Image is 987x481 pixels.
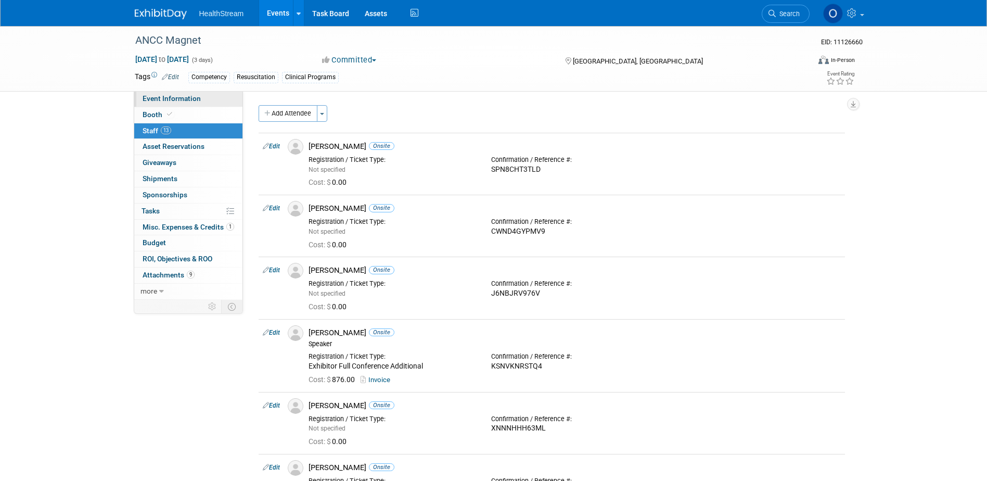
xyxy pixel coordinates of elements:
div: Confirmation / Reference #: [491,280,658,288]
span: more [140,287,157,295]
a: Sponsorships [134,187,242,203]
button: Add Attendee [259,105,317,122]
span: HealthStream [199,9,244,18]
div: Confirmation / Reference #: [491,156,658,164]
div: [PERSON_NAME] [309,142,841,151]
span: Onsite [369,401,394,409]
div: [PERSON_NAME] [309,328,841,338]
a: Giveaways [134,155,242,171]
span: Tasks [142,207,160,215]
span: 9 [187,271,195,279]
div: Registration / Ticket Type: [309,415,476,423]
div: [PERSON_NAME] [309,204,841,213]
div: [PERSON_NAME] [309,265,841,275]
span: Budget [143,238,166,247]
span: Booth [143,110,174,119]
span: 876.00 [309,375,359,384]
a: more [134,284,242,299]
span: 0.00 [309,240,351,249]
button: Committed [318,55,380,66]
a: Edit [263,267,280,274]
span: 13 [161,126,171,134]
span: Event Information [143,94,201,103]
span: 0.00 [309,178,351,186]
span: Not specified [309,425,345,432]
div: ANCC Magnet [132,31,794,50]
div: In-Person [830,56,855,64]
span: (3 days) [191,57,213,64]
a: Misc. Expenses & Credits1 [134,220,242,235]
td: Personalize Event Tab Strip [203,300,222,313]
div: Clinical Programs [282,72,339,83]
div: Confirmation / Reference #: [491,352,658,361]
div: SPN8CHT3TLD [491,165,658,174]
span: Not specified [309,166,345,173]
img: Format-Inperson.png [818,56,829,64]
div: Event Rating [826,71,854,77]
a: Edit [263,402,280,409]
span: to [157,55,167,64]
span: Staff [143,126,171,135]
img: ExhibitDay [135,9,187,19]
span: [GEOGRAPHIC_DATA], [GEOGRAPHIC_DATA] [573,57,703,65]
span: [DATE] [DATE] [135,55,189,64]
span: Event ID: 11126660 [821,38,863,46]
div: Exhibitor Full Conference Additional [309,362,476,371]
span: Onsite [369,142,394,150]
span: Misc. Expenses & Credits [143,223,234,231]
a: Search [762,5,810,23]
a: Tasks [134,204,242,219]
a: Edit [263,205,280,212]
td: Tags [135,71,179,83]
div: [PERSON_NAME] [309,463,841,473]
span: 1 [226,223,234,231]
a: Edit [263,329,280,336]
a: Event Information [134,91,242,107]
a: Attachments9 [134,268,242,283]
span: Cost: $ [309,302,332,311]
div: Resuscitation [234,72,278,83]
div: Registration / Ticket Type: [309,218,476,226]
span: Cost: $ [309,178,332,186]
span: Cost: $ [309,437,332,446]
span: Cost: $ [309,240,332,249]
div: Confirmation / Reference #: [491,415,658,423]
div: Speaker [309,340,841,348]
a: Booth [134,107,242,123]
img: Associate-Profile-5.png [288,263,303,279]
span: Giveaways [143,158,176,167]
div: XNNNHHH63ML [491,424,658,433]
a: Invoice [361,376,394,384]
a: Shipments [134,171,242,187]
span: Onsite [369,266,394,274]
div: Registration / Ticket Type: [309,280,476,288]
i: Booth reservation complete [167,111,172,117]
img: Olivia Christopher [823,4,843,23]
span: Onsite [369,204,394,212]
a: Edit [263,464,280,471]
span: Search [776,10,800,18]
a: Edit [162,73,179,81]
span: Onsite [369,328,394,336]
span: 0.00 [309,437,351,446]
div: Registration / Ticket Type: [309,156,476,164]
a: ROI, Objectives & ROO [134,251,242,267]
span: Onsite [369,463,394,471]
div: Confirmation / Reference #: [491,218,658,226]
span: Not specified [309,228,345,235]
span: ROI, Objectives & ROO [143,255,212,263]
div: [PERSON_NAME] [309,401,841,411]
a: Asset Reservations [134,139,242,155]
div: Registration / Ticket Type: [309,352,476,361]
div: KSNVKNRSTQ4 [491,362,658,371]
span: Cost: $ [309,375,332,384]
div: CWND4GYPMV9 [491,227,658,236]
td: Toggle Event Tabs [221,300,242,313]
span: Attachments [143,271,195,279]
a: Staff13 [134,123,242,139]
img: Associate-Profile-5.png [288,201,303,217]
span: Sponsorships [143,191,187,199]
img: Associate-Profile-5.png [288,398,303,414]
span: 0.00 [309,302,351,311]
div: Event Format [748,54,855,70]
